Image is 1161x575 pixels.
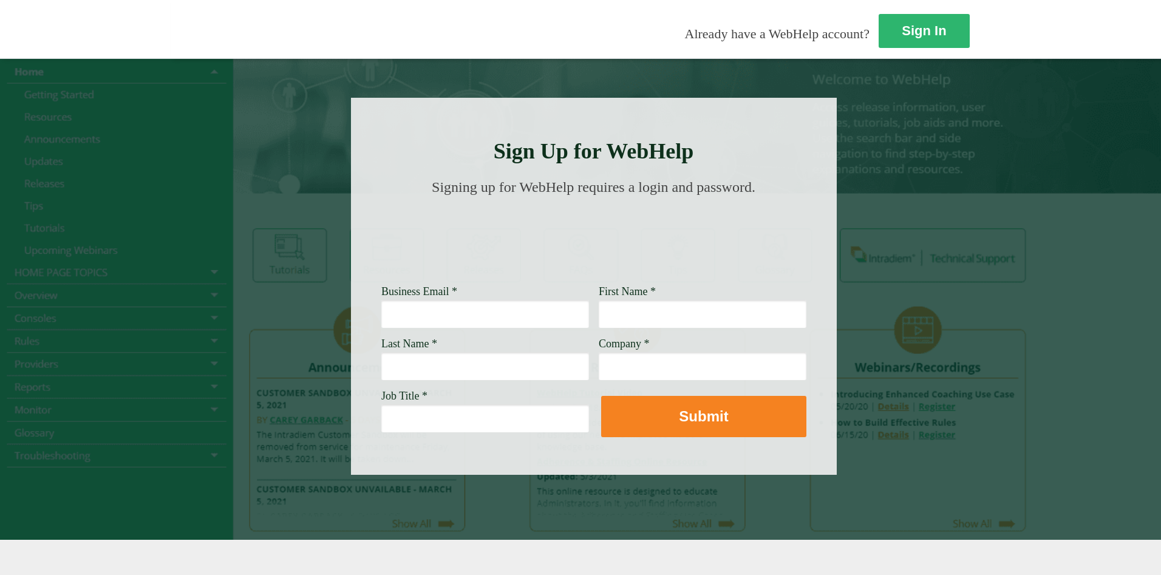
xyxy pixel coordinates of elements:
span: Company * [599,338,650,350]
span: Signing up for WebHelp requires a login and password. [432,179,755,195]
strong: Submit [679,408,728,424]
span: Job Title * [381,390,427,402]
a: Sign In [879,14,970,48]
span: First Name * [599,285,656,298]
button: Submit [601,396,806,437]
span: Business Email * [381,285,457,298]
img: Need Credentials? Sign up below. Have Credentials? Use the sign-in button. [389,208,799,268]
span: Already have a WebHelp account? [685,26,870,41]
span: Last Name * [381,338,437,350]
strong: Sign In [902,23,946,38]
strong: Sign Up for WebHelp [494,139,694,163]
